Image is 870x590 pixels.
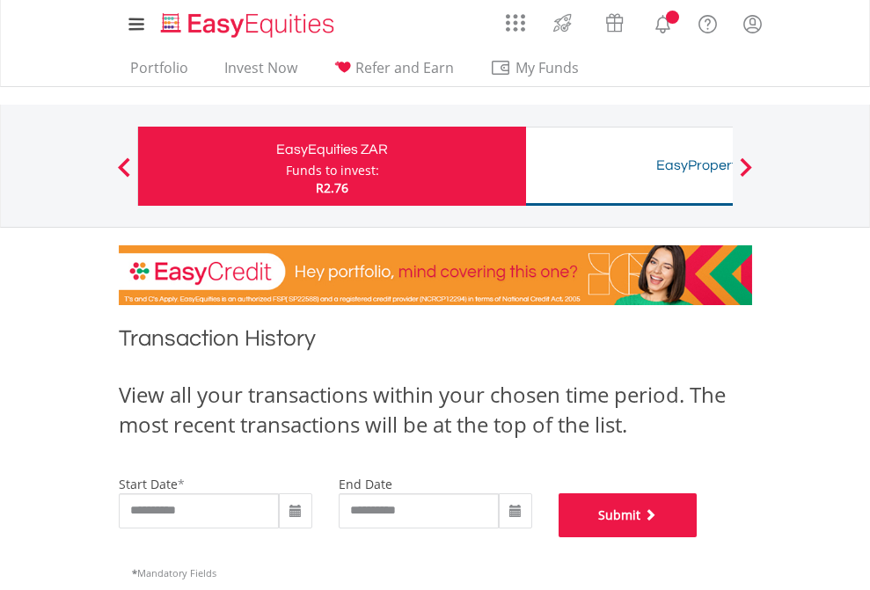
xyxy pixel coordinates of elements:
[119,380,752,441] div: View all your transactions within your chosen time period. The most recent transactions will be a...
[149,137,515,162] div: EasyEquities ZAR
[728,166,764,184] button: Next
[154,4,341,40] a: Home page
[316,179,348,196] span: R2.76
[600,9,629,37] img: vouchers-v2.svg
[119,323,752,362] h1: Transaction History
[119,476,178,492] label: start date
[506,13,525,33] img: grid-menu-icon.svg
[217,59,304,86] a: Invest Now
[286,162,379,179] div: Funds to invest:
[132,566,216,579] span: Mandatory Fields
[106,166,142,184] button: Previous
[589,4,640,37] a: Vouchers
[490,56,605,79] span: My Funds
[559,493,698,537] button: Submit
[494,4,537,33] a: AppsGrid
[548,9,577,37] img: thrive-v2.svg
[355,58,454,77] span: Refer and Earn
[730,4,775,43] a: My Profile
[119,245,752,305] img: EasyCredit Promotion Banner
[326,59,461,86] a: Refer and Earn
[339,476,392,492] label: end date
[640,4,685,40] a: Notifications
[685,4,730,40] a: FAQ's and Support
[157,11,341,40] img: EasyEquities_Logo.png
[123,59,195,86] a: Portfolio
